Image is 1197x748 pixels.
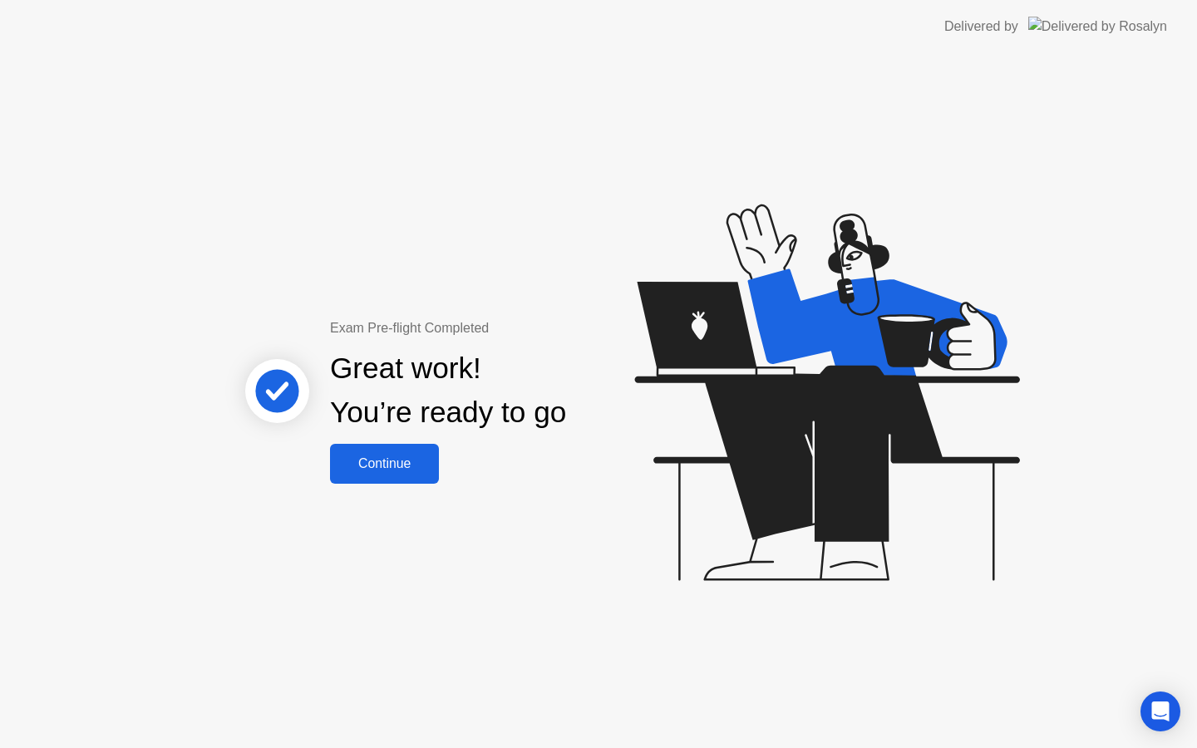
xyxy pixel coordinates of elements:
img: Delivered by Rosalyn [1028,17,1167,36]
div: Great work! You’re ready to go [330,347,566,435]
div: Continue [335,456,434,471]
div: Exam Pre-flight Completed [330,318,673,338]
div: Delivered by [944,17,1018,37]
div: Open Intercom Messenger [1140,691,1180,731]
button: Continue [330,444,439,484]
